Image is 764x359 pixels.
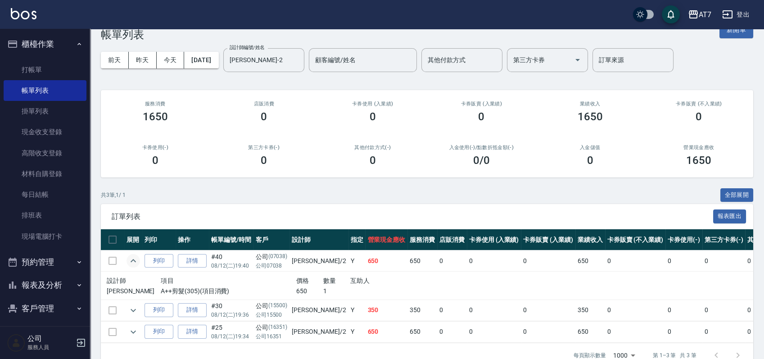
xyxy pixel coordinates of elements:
th: 卡券使用 (入業績) [467,229,521,250]
a: 現場電腦打卡 [4,226,86,247]
button: 員工及薪資 [4,320,86,343]
h5: 公司 [27,334,73,343]
td: 350 [365,300,407,321]
h3: 0 [478,110,484,123]
div: 公司 [256,301,288,311]
a: 新開單 [719,25,753,34]
a: 掛單列表 [4,101,86,122]
td: #40 [209,250,253,272]
td: 0 [521,321,575,342]
div: AT7 [699,9,711,20]
a: 報表匯出 [713,212,746,220]
button: expand row [127,254,140,268]
th: 營業現金應收 [365,229,407,250]
td: 650 [407,250,437,272]
span: 項目 [161,277,174,284]
h2: 第三方卡券(-) [221,145,308,150]
span: 價格 [296,277,309,284]
th: 卡券使用(-) [665,229,702,250]
button: 預約管理 [4,250,86,274]
p: 服務人員 [27,343,73,351]
button: 客戶管理 [4,297,86,320]
th: 店販消費 [437,229,467,250]
th: 卡券販賣 (入業績) [521,229,575,250]
th: 服務消費 [407,229,437,250]
td: 650 [365,250,407,272]
td: Y [348,300,366,321]
button: 櫃檯作業 [4,32,86,56]
a: 詳情 [178,325,207,339]
div: 公司 [256,323,288,332]
th: 操作 [176,229,209,250]
th: 設計師 [289,229,348,250]
h3: 服務消費 [112,101,199,107]
td: 0 [702,321,746,342]
h3: 0 [370,154,376,167]
a: 材料自購登錄 [4,164,86,184]
h2: 入金儲值 [547,145,634,150]
button: 前天 [101,52,129,68]
label: 設計師編號/姓名 [230,44,265,51]
td: Y [348,321,366,342]
h3: 1650 [686,154,711,167]
h3: 0 [696,110,702,123]
h2: 卡券販賣 (入業績) [438,101,525,107]
td: 650 [407,321,437,342]
h3: 1650 [578,110,603,123]
td: 0 [467,300,521,321]
img: Logo [11,8,36,19]
p: 08/12 (二) 19:36 [211,311,251,319]
button: 報表及分析 [4,273,86,297]
p: 650 [296,286,323,296]
td: 0 [521,250,575,272]
td: 350 [575,300,605,321]
th: 客戶 [253,229,290,250]
a: 高階收支登錄 [4,143,86,164]
button: 新開單 [719,22,753,38]
h3: 0 [370,110,376,123]
th: 第三方卡券(-) [702,229,746,250]
td: 650 [575,321,605,342]
th: 業績收入 [575,229,605,250]
h3: 帳單列表 [101,28,144,41]
a: 打帳單 [4,59,86,80]
td: 0 [605,250,665,272]
button: 登出 [719,6,753,23]
td: 0 [437,250,467,272]
button: expand row [127,304,140,317]
td: 0 [437,300,467,321]
a: 帳單列表 [4,80,86,101]
button: 列印 [145,254,173,268]
td: 650 [575,250,605,272]
p: 08/12 (二) 19:34 [211,332,251,341]
button: 報表匯出 [713,209,746,223]
button: expand row [127,325,140,339]
p: 公司16351 [256,332,288,341]
h3: 0 [587,154,593,167]
a: 每日結帳 [4,184,86,205]
button: 列印 [145,303,173,317]
p: 1 [323,286,350,296]
button: save [662,5,680,23]
h3: 1650 [143,110,168,123]
h2: 營業現金應收 [656,145,743,150]
td: #30 [209,300,253,321]
button: Open [570,53,585,67]
h2: 卡券使用(-) [112,145,199,150]
p: 公司15500 [256,311,288,319]
td: [PERSON_NAME] /2 [289,321,348,342]
a: 現金收支登錄 [4,122,86,142]
p: (07038) [268,252,288,262]
td: 0 [467,250,521,272]
button: 全部展開 [720,188,754,202]
td: 0 [521,300,575,321]
button: 列印 [145,325,173,339]
h3: 0 [152,154,158,167]
th: 列印 [142,229,176,250]
a: 詳情 [178,254,207,268]
span: 設計師 [107,277,126,284]
th: 展開 [124,229,142,250]
span: 數量 [323,277,336,284]
button: 昨天 [129,52,157,68]
td: 0 [665,300,702,321]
